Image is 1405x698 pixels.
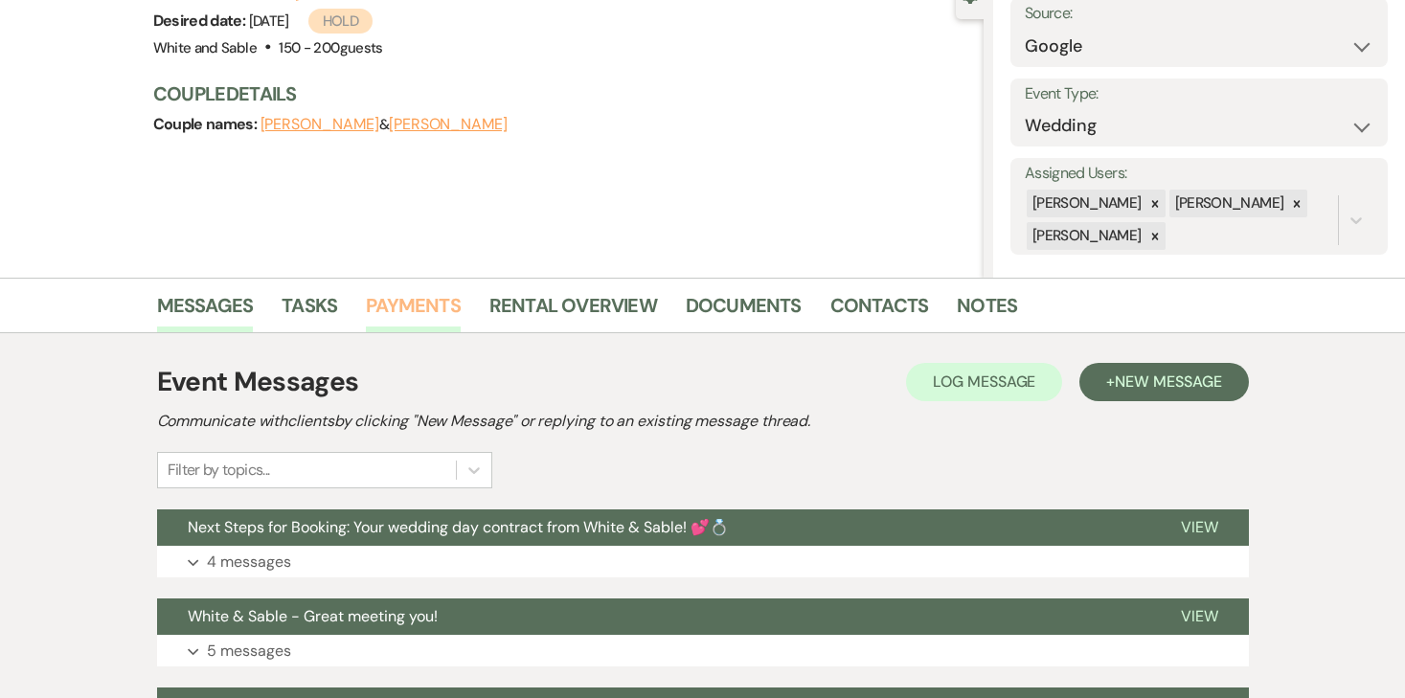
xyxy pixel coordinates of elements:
[1115,372,1221,392] span: New Message
[1025,80,1373,108] label: Event Type:
[157,290,254,332] a: Messages
[1027,222,1144,250] div: [PERSON_NAME]
[933,372,1035,392] span: Log Message
[389,117,508,132] button: [PERSON_NAME]
[157,362,359,402] h1: Event Messages
[957,290,1017,332] a: Notes
[157,546,1249,578] button: 4 messages
[153,114,261,134] span: Couple names:
[308,9,373,34] span: Hold
[153,80,964,107] h3: Couple Details
[188,606,438,626] span: White & Sable - Great meeting you!
[1181,517,1218,537] span: View
[188,517,729,537] span: Next Steps for Booking: Your wedding day contract from White & Sable! 💕💍
[686,290,802,332] a: Documents
[207,639,291,664] p: 5 messages
[261,117,379,132] button: [PERSON_NAME]
[489,290,657,332] a: Rental Overview
[906,363,1062,401] button: Log Message
[1025,160,1373,188] label: Assigned Users:
[153,38,257,57] span: White and Sable
[249,11,374,31] span: [DATE]
[1027,190,1144,217] div: [PERSON_NAME]
[1181,606,1218,626] span: View
[830,290,929,332] a: Contacts
[279,38,382,57] span: 150 - 200 guests
[261,115,508,134] span: &
[1079,363,1248,401] button: +New Message
[282,290,337,332] a: Tasks
[157,635,1249,667] button: 5 messages
[168,459,270,482] div: Filter by topics...
[157,598,1150,635] button: White & Sable - Great meeting you!
[366,290,461,332] a: Payments
[153,11,249,31] span: Desired date:
[1150,509,1249,546] button: View
[157,509,1150,546] button: Next Steps for Booking: Your wedding day contract from White & Sable! 💕💍
[1169,190,1287,217] div: [PERSON_NAME]
[1150,598,1249,635] button: View
[207,550,291,574] p: 4 messages
[157,410,1249,433] h2: Communicate with clients by clicking "New Message" or replying to an existing message thread.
